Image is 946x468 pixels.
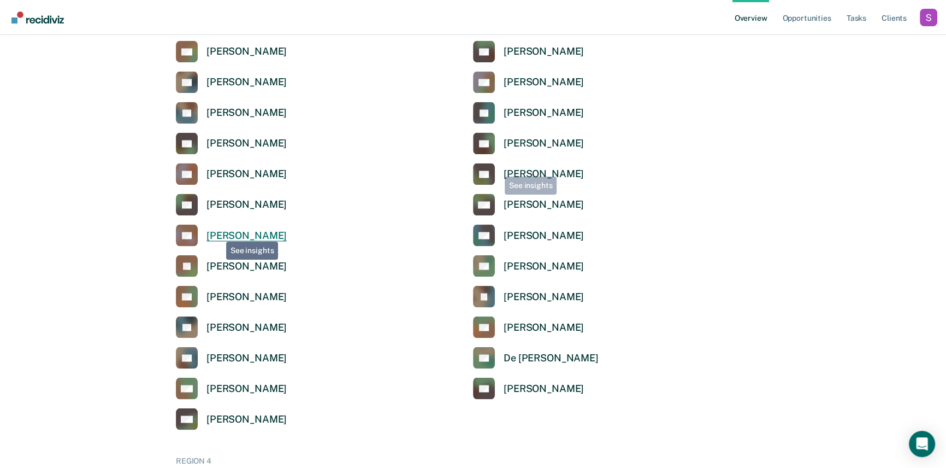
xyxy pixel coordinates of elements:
a: [PERSON_NAME] [473,71,584,93]
a: [PERSON_NAME] [473,377,584,399]
a: [PERSON_NAME] [473,163,584,185]
button: Profile dropdown button [920,9,937,26]
div: [PERSON_NAME] [504,76,584,89]
div: Open Intercom Messenger [909,431,935,457]
div: [PERSON_NAME] [206,107,287,119]
a: [PERSON_NAME] [176,347,287,368]
a: [PERSON_NAME] [473,224,584,246]
div: [PERSON_NAME] [206,76,287,89]
a: [PERSON_NAME] [176,71,287,93]
a: [PERSON_NAME] [176,316,287,338]
div: De [PERSON_NAME] [504,352,599,364]
div: [PERSON_NAME] [206,229,287,242]
div: [PERSON_NAME] [206,168,287,180]
a: [PERSON_NAME] [473,255,584,277]
div: [PERSON_NAME] [206,382,287,395]
div: [PERSON_NAME] [206,45,287,58]
div: [PERSON_NAME] [206,413,287,425]
a: [PERSON_NAME] [473,316,584,338]
div: [PERSON_NAME] [206,198,287,211]
div: [PERSON_NAME] [504,321,584,334]
div: [PERSON_NAME] [504,168,584,180]
a: [PERSON_NAME] [176,408,287,430]
a: [PERSON_NAME] [473,132,584,154]
div: [PERSON_NAME] [206,137,287,150]
a: [PERSON_NAME] [176,194,287,215]
div: [PERSON_NAME] [504,382,584,395]
a: [PERSON_NAME] [176,102,287,124]
a: [PERSON_NAME] [176,224,287,246]
div: [PERSON_NAME] [504,290,584,303]
a: [PERSON_NAME] [473,102,584,124]
a: [PERSON_NAME] [176,255,287,277]
div: [PERSON_NAME] [504,45,584,58]
div: [PERSON_NAME] [206,260,287,272]
a: [PERSON_NAME] [176,132,287,154]
div: [PERSON_NAME] [504,137,584,150]
img: Recidiviz [11,11,64,24]
a: [PERSON_NAME] [176,285,287,307]
div: [PERSON_NAME] [504,198,584,211]
a: [PERSON_NAME] [473,40,584,62]
div: [PERSON_NAME] [504,107,584,119]
div: [PERSON_NAME] [206,290,287,303]
div: [PERSON_NAME] [504,229,584,242]
a: [PERSON_NAME] [176,163,287,185]
a: [PERSON_NAME] [176,377,287,399]
a: [PERSON_NAME] [176,40,287,62]
div: [PERSON_NAME] [206,321,287,334]
div: [PERSON_NAME] [206,352,287,364]
div: [PERSON_NAME] [504,260,584,272]
a: De [PERSON_NAME] [473,347,599,368]
a: [PERSON_NAME] [473,194,584,215]
a: [PERSON_NAME] [473,285,584,307]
